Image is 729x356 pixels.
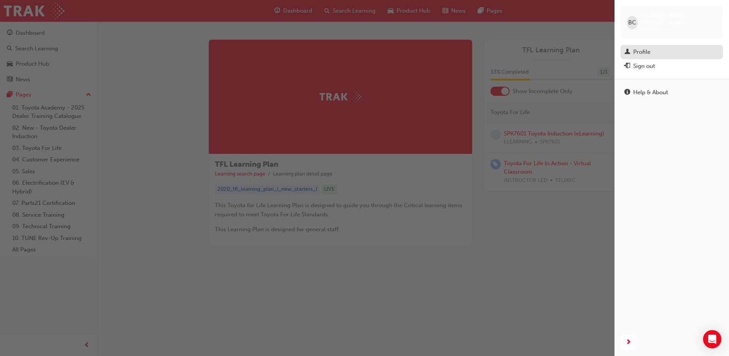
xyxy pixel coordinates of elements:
button: Sign out [621,59,723,73]
span: info-icon [624,89,630,96]
div: Help & About [633,88,668,97]
div: Open Intercom Messenger [703,330,721,348]
div: Profile [633,48,650,56]
a: Help & About [621,85,723,100]
span: exit-icon [624,63,630,70]
span: man-icon [624,49,630,56]
span: next-icon [626,338,631,347]
div: Sign out [633,62,655,71]
span: [PERSON_NAME] [PERSON_NAME] [641,12,717,26]
a: Profile [621,45,723,59]
span: BC [628,18,636,27]
span: 660216 [641,26,659,33]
